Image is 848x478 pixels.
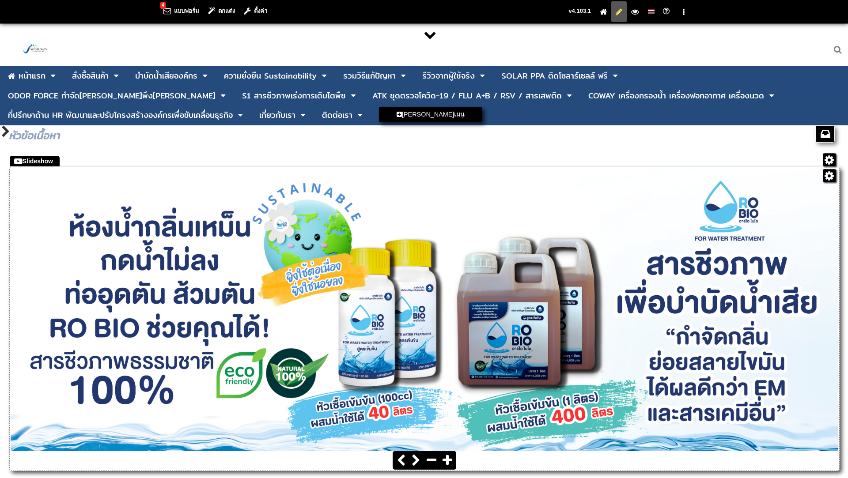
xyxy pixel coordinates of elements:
[477,69,488,83] span: คลิกเพื่อแสดงเมนูระดับ 2
[259,107,295,124] a: เกี่ยวกับเรา
[366,87,579,104] li: ลากเพื่อย้ายตำแหน่ง
[588,87,764,104] a: COWAY เครื่องกรองน้ำ เครื่องฟอกอากาศ เครื่องนวด
[111,69,121,83] span: คลิกเพื่อแสดงเมนูระดับ 2
[298,108,308,122] span: คลิกเพื่อแสดงเมนูระดับ 2
[163,8,199,14] a: แบบฟอร์ม
[160,2,166,9] div: 4
[816,126,834,142] div: คลังเนื้อหา (ไม่แสดงในเมนู)
[343,72,396,80] div: รวมวิธีแก้ปัญหา
[348,89,359,103] span: คลิกเพื่อแสดงเมนูระดับ 2
[244,8,267,14] a: ตั้งค่า
[224,72,317,80] div: ความยั่งยืน Sustainability
[372,92,562,100] div: ATK ชุดตรวจโควิด-19 / FLU A+B / RSV / สารเสพติด
[582,87,781,104] li: ลากเพื่อย้ายตำแหน่ง
[422,68,475,84] a: รีวิวจากผู้ใช้จริง
[501,72,608,80] div: SOLAR PPA ติดโซลาร์เซลล์ ฟรี
[379,107,482,122] a: [PERSON_NAME]เมนู
[235,87,363,104] li: ลากเพื่อย้ายตำแหน่ง
[600,8,607,15] a: ไปยังหน้าแรก
[242,92,346,100] div: S1 สารชีวภาพเร่งการเติบโตพืช
[322,111,352,119] div: ติดต่อเรา
[135,72,197,80] div: บําบัดน้ำเสียองค์กร
[8,111,233,119] div: ที่ปรึกษาด้าน HR พัฒนาและปรับโครงสร้างองค์กรเพื่อขับเคลื่อนธุรกิจ
[242,87,346,104] a: S1 สารชีวภาพเร่งการเติบโตพืช
[416,68,492,84] li: ลากเพื่อย้ายตำแหน่ง
[259,111,295,119] div: เกี่ยวกับเรา
[564,89,575,103] span: คลิกเพื่อแสดงเมนูระดับ 2
[372,107,489,122] li: ลากเพื่อย้ายตำแหน่ง
[10,156,60,166] div: ลากเพื่อย้ายตำแหน่ง
[48,69,58,83] span: คลิกเพื่อแสดงเมนูระดับ 2
[200,69,210,83] span: คลิกเพื่อแสดงเมนูระดับ 2
[315,107,370,124] li: ลากเพื่อย้ายตำแหน่ง
[1,87,233,104] li: ลากเพื่อย้ายตำแหน่ง
[8,87,216,104] a: ODOR FORCE กำจัด[PERSON_NAME]พึง[PERSON_NAME]
[129,68,215,84] li: ลากเพื่อย้ายตำแหน่ง
[611,1,627,22] li: มุมมองแก้ไข
[65,68,126,84] li: ลากเพื่อย้ายตำแหน่ง
[235,108,246,122] span: คลิกเพื่อแสดงเมนูระดับ 2
[424,28,436,41] div: ซ่อนพื้นที่ส่วนหัว
[253,107,313,124] li: ลากเพื่อย้ายตำแหน่ง
[343,68,396,84] a: รวมวิธีแก้ปัญหา
[355,108,365,122] span: คลิกเพื่อแสดงเมนูระดับ 2
[208,8,235,14] a: ตกแต่ง
[19,69,45,82] div: หน้าแรก
[224,68,317,84] a: ความยั่งยืน Sustainability
[501,68,608,84] a: SOLAR PPA ติดโซลาร์เซลล์ ฟรี
[1,125,9,140] div: แสดงพื้นที่ด้านข้าง
[398,69,409,83] span: คลิกเพื่อแสดงเมนูระดับ 2
[1,68,63,85] li: ลากเพื่อย้ายตำแหน่ง
[766,89,777,103] span: คลิกเพื่อแสดงเมนูระดับ 2
[22,36,49,63] img: large-1644130236041.jpg
[72,68,109,84] a: สั่งซื้อสินค้า
[495,68,625,84] li: ลากเพื่อย้ายตำแหน่ง
[319,69,329,83] span: คลิกเพื่อแสดงเมนูระดับ 2
[322,107,352,124] a: ติดต่อเรา
[627,1,643,22] li: มุมมองผู้ชม
[610,69,621,83] span: คลิกเพื่อแสดงเมนูระดับ 2
[8,92,216,100] div: ODOR FORCE กำจัด[PERSON_NAME]พึง[PERSON_NAME]
[337,68,413,84] li: ลากเพื่อย้ายตำแหน่ง
[422,72,475,80] div: รีวิวจากผู้ใช้จริง
[72,72,109,80] div: สั่งซื้อสินค้า
[372,87,562,104] a: ATK ชุดตรวจโควิด-19 / FLU A+B / RSV / สารเสพติด
[217,68,334,84] li: ลากเพื่อย้ายตำแหน่ง
[8,68,45,85] a: หน้าแรก
[1,107,250,124] li: ลากเพื่อย้ายตำแหน่ง
[135,68,197,84] a: บําบัดน้ำเสียองค์กร
[588,92,764,100] div: COWAY เครื่องกรองน้ำ เครื่องฟอกอากาศ เครื่องนวด
[218,89,228,103] span: คลิกเพื่อแสดงเมนูระดับ 2
[8,107,233,124] a: ที่ปรึกษาด้าน HR พัฒนาและปรับโครงสร้างองค์กรเพื่อขับเคลื่อนธุรกิจ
